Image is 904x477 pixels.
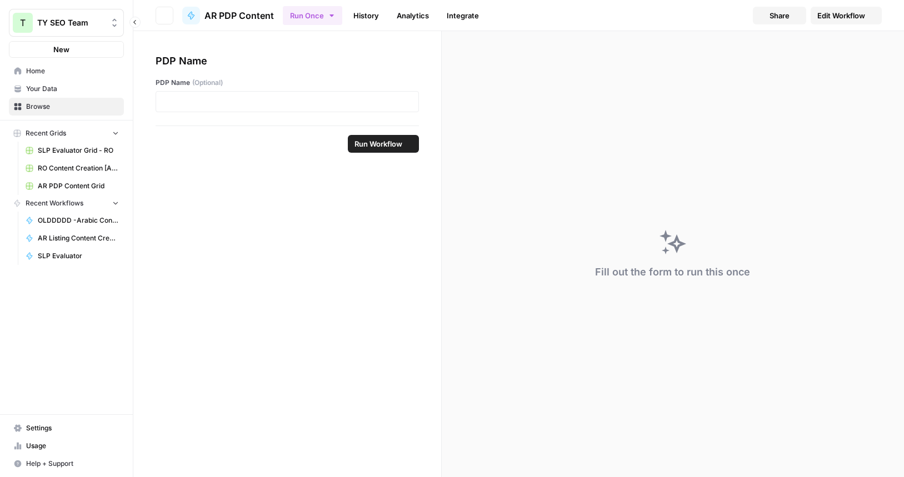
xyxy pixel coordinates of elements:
button: Run Once [283,6,342,25]
button: Recent Workflows [9,195,124,212]
span: New [53,44,69,55]
span: (Optional) [192,78,223,88]
a: SLP Evaluator [21,247,124,265]
span: Your Data [26,84,119,94]
span: Browse [26,102,119,112]
a: OLDDDDD -Arabic Content Creation [21,212,124,229]
a: AR PDP Content [182,7,274,24]
span: Home [26,66,119,76]
a: Usage [9,437,124,455]
span: TY SEO Team [37,17,104,28]
a: Home [9,62,124,80]
div: PDP Name [156,53,419,69]
label: PDP Name [156,78,419,88]
span: Recent Grids [26,128,66,138]
span: OLDDDDD -Arabic Content Creation [38,215,119,225]
span: Recent Workflows [26,198,83,208]
span: SLP Evaluator [38,251,119,261]
button: Share [753,7,806,24]
span: AR PDP Content [204,9,274,22]
span: RO Content Creation [Anil] Grid [38,163,119,173]
span: Help + Support [26,459,119,469]
a: Settings [9,419,124,437]
span: Run Workflow [354,138,402,149]
span: AR PDP Content Grid [38,181,119,191]
a: Integrate [440,7,486,24]
a: SLP Evaluator Grid - RO [21,142,124,159]
span: Share [770,10,790,21]
button: Workspace: TY SEO Team [9,9,124,37]
div: Fill out the form to run this once [595,264,750,280]
a: Browse [9,98,124,116]
span: AR Listing Content Creation [38,233,119,243]
a: Analytics [390,7,436,24]
a: History [347,7,386,24]
a: Edit Workflow [811,7,882,24]
span: Settings [26,423,119,433]
a: AR PDP Content Grid [21,177,124,195]
a: AR Listing Content Creation [21,229,124,247]
span: SLP Evaluator Grid - RO [38,145,119,155]
button: Recent Grids [9,125,124,142]
button: Help + Support [9,455,124,473]
button: New [9,41,124,58]
span: Usage [26,441,119,451]
button: Run Workflow [348,135,419,153]
a: Your Data [9,80,124,98]
span: T [20,16,26,29]
span: Edit Workflow [817,10,865,21]
a: RO Content Creation [Anil] Grid [21,159,124,177]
